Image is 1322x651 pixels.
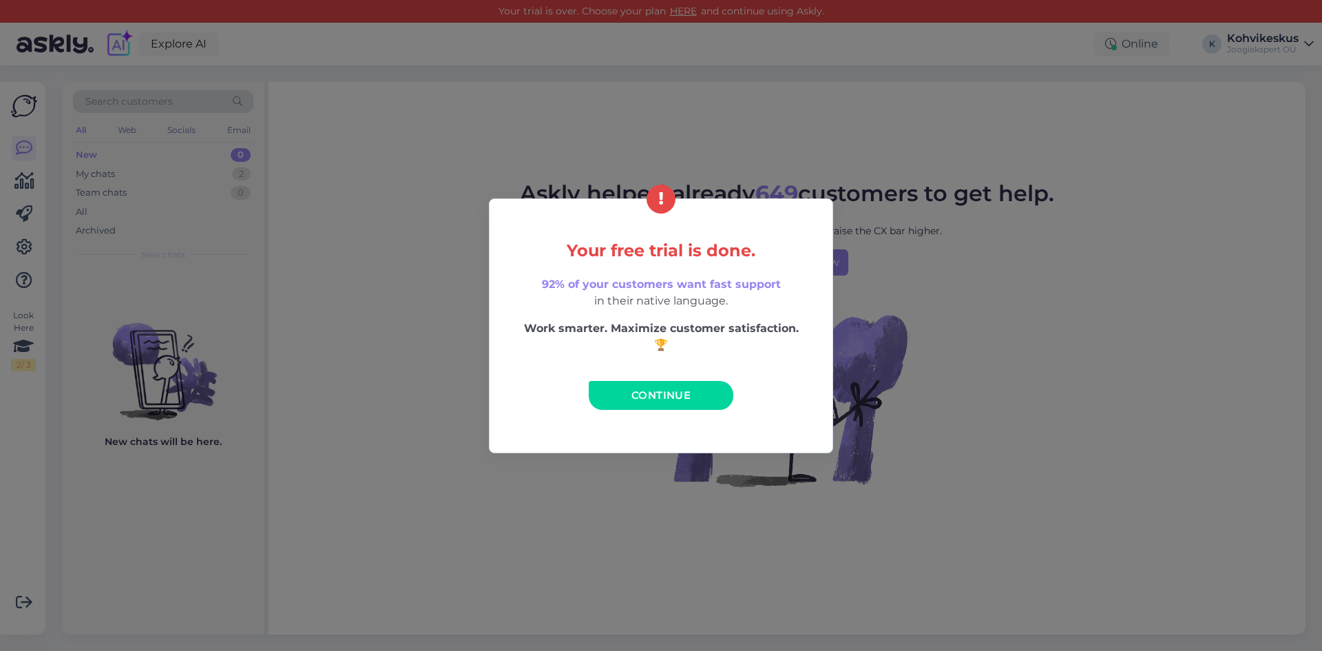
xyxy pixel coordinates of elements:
a: Continue [589,381,733,410]
span: Continue [631,389,691,402]
p: in their native language. [518,276,804,309]
p: Work smarter. Maximize customer satisfaction. 🏆 [518,320,804,353]
h5: Your free trial is done. [518,242,804,260]
span: 92% of your customers want fast support [542,278,781,291]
